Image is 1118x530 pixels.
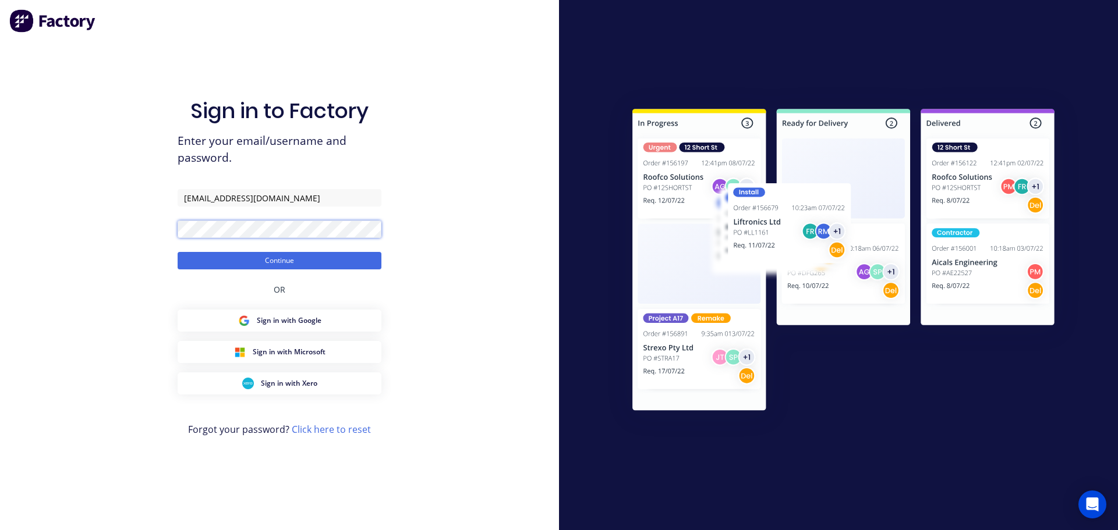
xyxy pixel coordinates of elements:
img: Microsoft Sign in [234,346,246,358]
img: Sign in [607,86,1080,438]
button: Xero Sign inSign in with Xero [178,372,381,394]
span: Sign in with Xero [261,378,317,389]
input: Email/Username [178,189,381,207]
span: Forgot your password? [188,422,371,436]
div: OR [274,269,285,310]
img: Factory [9,9,97,33]
button: Microsoft Sign inSign in with Microsoft [178,341,381,363]
span: Sign in with Google [257,315,321,326]
button: Google Sign inSign in with Google [178,310,381,332]
a: Click here to reset [292,423,371,436]
button: Continue [178,252,381,269]
img: Google Sign in [238,315,250,326]
span: Enter your email/username and password. [178,133,381,166]
h1: Sign in to Factory [190,98,369,123]
img: Xero Sign in [242,378,254,389]
div: Open Intercom Messenger [1078,490,1106,518]
span: Sign in with Microsoft [253,347,326,357]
